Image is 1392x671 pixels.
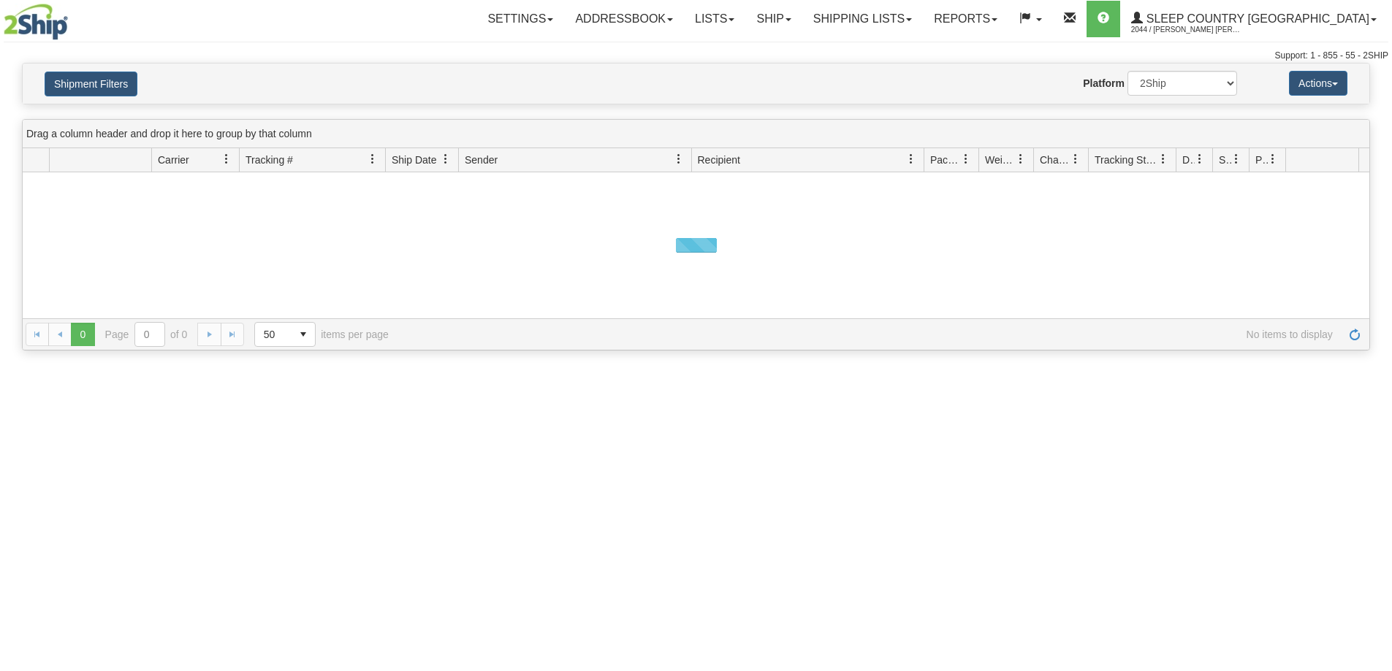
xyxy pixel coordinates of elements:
a: Shipping lists [802,1,923,37]
a: Reports [923,1,1008,37]
a: Recipient filter column settings [899,147,924,172]
button: Actions [1289,71,1347,96]
img: logo2044.jpg [4,4,68,40]
iframe: chat widget [1358,261,1391,410]
span: Packages [930,153,961,167]
span: Recipient [698,153,740,167]
span: Tracking # [246,153,293,167]
a: Tracking # filter column settings [360,147,385,172]
a: Ship [745,1,802,37]
span: Tracking Status [1095,153,1158,167]
a: Pickup Status filter column settings [1260,147,1285,172]
a: Refresh [1343,323,1366,346]
a: Delivery Status filter column settings [1187,147,1212,172]
a: Charge filter column settings [1063,147,1088,172]
span: Ship Date [392,153,436,167]
span: Weight [985,153,1016,167]
a: Carrier filter column settings [214,147,239,172]
a: Sleep Country [GEOGRAPHIC_DATA] 2044 / [PERSON_NAME] [PERSON_NAME] [1120,1,1388,37]
a: Addressbook [564,1,684,37]
span: Shipment Issues [1219,153,1231,167]
span: Page 0 [71,323,94,346]
a: Shipment Issues filter column settings [1224,147,1249,172]
span: select [292,323,315,346]
a: Lists [684,1,745,37]
span: 50 [264,327,283,342]
div: Support: 1 - 855 - 55 - 2SHIP [4,50,1388,62]
span: Charge [1040,153,1070,167]
a: Tracking Status filter column settings [1151,147,1176,172]
button: Shipment Filters [45,72,137,96]
span: items per page [254,322,389,347]
a: Ship Date filter column settings [433,147,458,172]
span: Pickup Status [1255,153,1268,167]
span: Page sizes drop down [254,322,316,347]
span: Sleep Country [GEOGRAPHIC_DATA] [1143,12,1369,25]
span: Delivery Status [1182,153,1195,167]
span: No items to display [409,329,1333,340]
span: Sender [465,153,498,167]
a: Sender filter column settings [666,147,691,172]
div: grid grouping header [23,120,1369,148]
label: Platform [1083,76,1125,91]
a: Weight filter column settings [1008,147,1033,172]
span: 2044 / [PERSON_NAME] [PERSON_NAME] [1131,23,1241,37]
span: Page of 0 [105,322,188,347]
a: Settings [476,1,564,37]
a: Packages filter column settings [954,147,978,172]
span: Carrier [158,153,189,167]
